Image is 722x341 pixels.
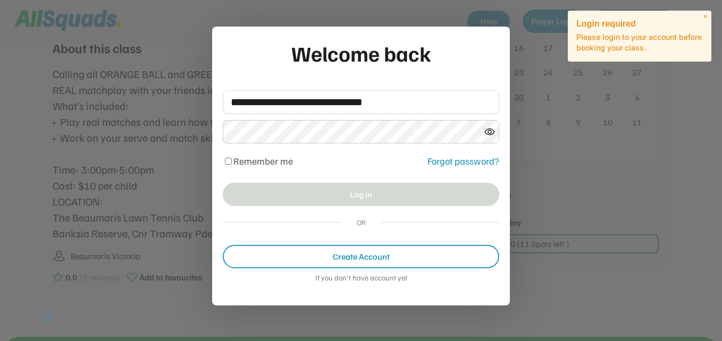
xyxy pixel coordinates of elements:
p: Please login to your account before booking your class. [576,32,703,53]
div: Welcome back [223,37,499,69]
button: Log in [223,183,499,206]
span: × [703,12,708,21]
button: Create Account [223,245,499,268]
h2: Login required [576,19,703,28]
div: If you don't have account yet [223,274,499,284]
label: Remember me [233,155,293,167]
div: Forgot password? [427,154,499,168]
div: OR [352,217,371,228]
